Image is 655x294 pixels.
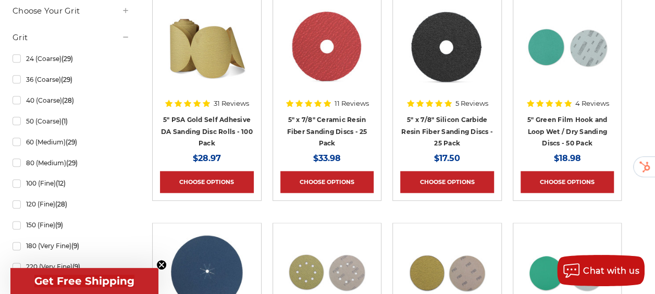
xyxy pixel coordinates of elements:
[13,50,130,68] a: 24 (Coarse)
[71,242,79,250] span: (9)
[61,55,73,63] span: (29)
[55,221,63,229] span: (9)
[313,153,341,163] span: $33.98
[521,171,614,193] a: Choose Options
[400,5,494,99] a: 5 Inch Silicon Carbide Resin Fiber Disc
[526,5,609,89] img: Side-by-side 5-inch green film hook and loop sanding disc p60 grit and loop back
[557,255,645,286] button: Chat with us
[401,116,493,147] a: 5" x 7/8" Silicon Carbide Resin Fiber Sanding Discs - 25 Pack
[161,116,253,147] a: 5" PSA Gold Self Adhesive DA Sanding Disc Rolls - 100 Pack
[521,5,614,99] a: Side-by-side 5-inch green film hook and loop sanding disc p60 grit and loop back
[455,100,488,107] span: 5 Reviews
[13,31,130,44] h5: Grit
[280,171,374,193] a: Choose Options
[160,5,254,99] a: 5" Sticky Backed Sanding Discs on a roll
[13,258,130,276] a: 220 (Very Fine)
[72,263,80,271] span: (9)
[434,153,460,163] span: $17.50
[405,5,489,89] img: 5 Inch Silicon Carbide Resin Fiber Disc
[56,179,66,187] span: (12)
[400,171,494,193] a: Choose Options
[575,100,609,107] span: 4 Reviews
[13,174,130,192] a: 100 (Fine)
[13,195,130,213] a: 120 (Fine)
[61,76,72,83] span: (29)
[61,117,68,125] span: (1)
[13,112,130,130] a: 50 (Coarse)
[13,70,130,89] a: 36 (Coarse)
[165,5,249,89] img: 5" Sticky Backed Sanding Discs on a roll
[34,275,134,287] span: Get Free Shipping
[280,5,374,99] a: 5" x 7/8" Ceramic Resin Fibre Disc
[66,138,77,146] span: (29)
[13,154,130,172] a: 80 (Medium)
[13,5,130,17] h5: Choose Your Grit
[13,216,130,234] a: 150 (Fine)
[13,91,130,109] a: 40 (Coarse)
[13,133,130,151] a: 60 (Medium)
[156,260,167,270] button: Close teaser
[287,116,367,147] a: 5" x 7/8" Ceramic Resin Fiber Sanding Discs - 25 Pack
[66,159,78,167] span: (29)
[214,100,249,107] span: 31 Reviews
[285,5,368,89] img: 5" x 7/8" Ceramic Resin Fibre Disc
[583,266,639,276] span: Chat with us
[527,116,608,147] a: 5" Green Film Hook and Loop Wet / Dry Sanding Discs - 50 Pack
[160,171,254,193] a: Choose Options
[335,100,369,107] span: 11 Reviews
[10,268,158,294] div: Get Free ShippingClose teaser
[554,153,581,163] span: $18.98
[55,200,67,208] span: (28)
[13,237,130,255] a: 180 (Very Fine)
[193,153,221,163] span: $28.97
[62,96,74,104] span: (28)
